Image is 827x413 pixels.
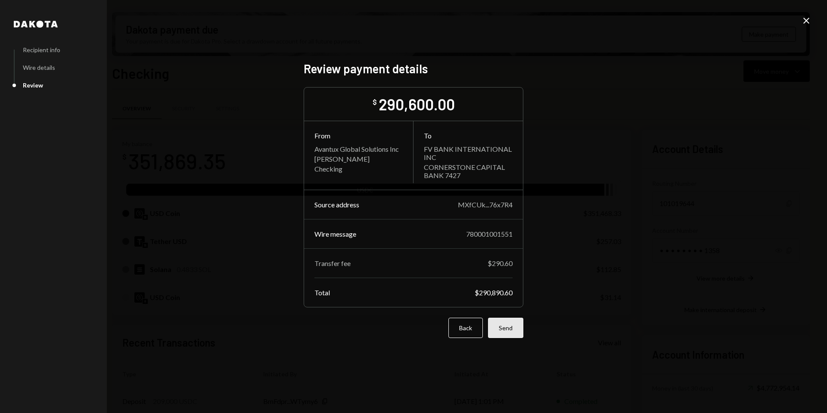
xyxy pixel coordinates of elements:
div: Recipient info [23,46,60,53]
div: CORNERSTONE CAPITAL BANK 7427 [424,163,513,179]
div: To [424,131,513,140]
div: 290,600.00 [379,94,455,114]
div: Source address [314,200,359,209]
div: Wire details [23,64,55,71]
div: Checking [314,165,403,173]
div: [PERSON_NAME] [314,155,403,163]
div: $ [373,98,377,106]
div: From [314,131,403,140]
div: Transfer fee [314,259,351,267]
button: Send [488,318,523,338]
button: Back [448,318,483,338]
div: $290.60 [488,259,513,267]
div: Review [23,81,43,89]
div: $290,890.60 [475,288,513,297]
div: Avantux Global Solutions Inc [314,145,403,153]
div: FV BANK INTERNATIONAL INC [424,145,513,161]
h2: Review payment details [304,60,523,77]
div: Total [314,288,330,297]
div: Wire message [314,230,356,238]
div: 780001001551 [466,230,513,238]
div: MXfCUk...76x7R4 [458,200,513,209]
